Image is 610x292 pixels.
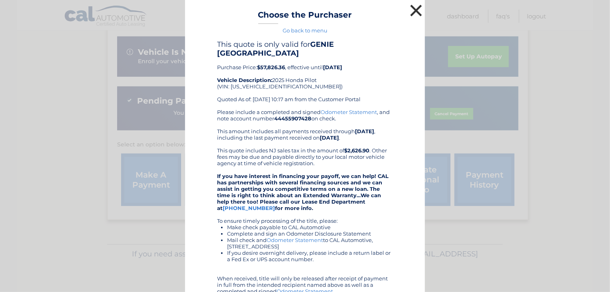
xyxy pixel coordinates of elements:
[321,109,377,115] a: Odometer Statement
[267,237,323,243] a: Odometer Statement
[217,40,393,109] div: Purchase Price: , effective until 2025 Honda Pilot (VIN: [US_VEHICLE_IDENTIFICATION_NUMBER]) Quot...
[227,250,393,262] li: If you desire overnight delivery, please include a return label or a Fed Ex or UPS account number.
[283,27,327,34] a: Go back to menu
[323,64,342,70] b: [DATE]
[408,2,424,18] button: ×
[217,40,393,58] h4: This quote is only valid for
[227,237,393,250] li: Mail check and to CAL Automotive, [STREET_ADDRESS]
[217,77,272,83] strong: Vehicle Description:
[223,205,275,211] a: [PHONE_NUMBER]
[217,173,389,211] strong: If you have interest in financing your payoff, we can help! CAL has partnerships with several fin...
[227,230,393,237] li: Complete and sign an Odometer Disclosure Statement
[217,40,334,58] b: GENIE [GEOGRAPHIC_DATA]
[258,10,352,24] h3: Choose the Purchaser
[257,64,285,70] b: $57,826.36
[274,115,311,122] b: 44455907428
[227,224,393,230] li: Make check payable to CAL Automotive
[320,134,339,141] b: [DATE]
[355,128,374,134] b: [DATE]
[344,147,369,154] b: $2,626.90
